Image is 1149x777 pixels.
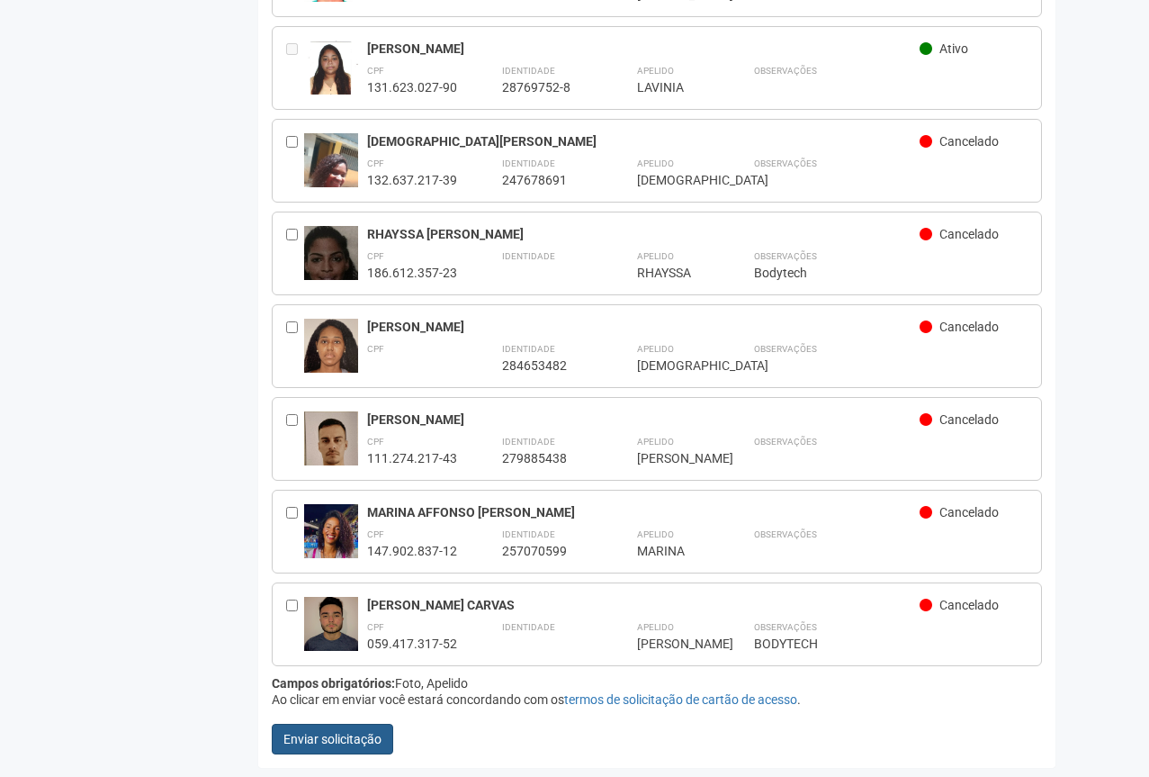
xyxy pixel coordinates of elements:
[637,450,709,466] div: [PERSON_NAME]
[502,66,555,76] strong: Identidade
[637,357,709,374] div: [DEMOGRAPHIC_DATA]
[637,529,674,539] strong: Apelido
[502,158,555,168] strong: Identidade
[502,622,555,632] strong: Identidade
[754,622,817,632] strong: Observações
[367,543,457,559] div: 147.902.837-12
[367,437,384,447] strong: CPF
[367,597,920,613] div: [PERSON_NAME] CARVAS
[502,79,592,95] div: 28769752-8
[367,172,457,188] div: 132.637.217-39
[502,450,592,466] div: 279885438
[272,724,393,754] button: Enviar solicitação
[754,636,1028,652] div: BODYTECH
[502,529,555,539] strong: Identidade
[304,597,358,651] img: user.jpg
[367,265,457,281] div: 186.612.357-23
[367,251,384,261] strong: CPF
[939,412,999,427] span: Cancelado
[367,79,457,95] div: 131.623.027-90
[367,158,384,168] strong: CPF
[637,344,674,354] strong: Apelido
[304,41,358,98] img: user.jpg
[939,134,999,149] span: Cancelado
[367,66,384,76] strong: CPF
[939,598,999,612] span: Cancelado
[754,251,817,261] strong: Observações
[272,676,395,691] strong: Campos obrigatórios:
[637,79,709,95] div: LAVINIA
[304,226,358,306] img: user.jpg
[754,344,817,354] strong: Observações
[367,504,920,520] div: MARINA AFFONSO [PERSON_NAME]
[304,319,358,391] img: user.jpg
[939,41,968,56] span: Ativo
[286,41,304,95] div: Entre em contato com a Aministração para solicitar o cancelamento ou 2a via
[502,251,555,261] strong: Identidade
[502,543,592,559] div: 257070599
[304,504,358,565] img: user.jpg
[754,158,817,168] strong: Observações
[637,437,674,447] strong: Apelido
[367,133,920,149] div: [DEMOGRAPHIC_DATA][PERSON_NAME]
[939,320,999,334] span: Cancelado
[754,66,817,76] strong: Observações
[272,675,1043,691] div: Foto, Apelido
[637,251,674,261] strong: Apelido
[367,41,920,57] div: [PERSON_NAME]
[367,226,920,242] div: RHAYSSA [PERSON_NAME]
[754,265,1028,281] div: Bodytech
[304,411,358,484] img: user.jpg
[637,265,709,281] div: RHAYSSA
[939,227,999,241] span: Cancelado
[367,411,920,428] div: [PERSON_NAME]
[367,636,457,652] div: 059.417.317-52
[754,437,817,447] strong: Observações
[502,344,555,354] strong: Identidade
[367,450,457,466] div: 111.274.217-43
[754,529,817,539] strong: Observações
[502,357,592,374] div: 284653482
[367,529,384,539] strong: CPF
[637,172,709,188] div: [DEMOGRAPHIC_DATA]
[939,505,999,520] span: Cancelado
[272,691,1043,708] div: Ao clicar em enviar você estará concordando com os .
[637,543,709,559] div: MARINA
[637,636,709,652] div: [PERSON_NAME]
[637,158,674,168] strong: Apelido
[637,622,674,632] strong: Apelido
[502,437,555,447] strong: Identidade
[367,622,384,632] strong: CPF
[367,344,384,354] strong: CPF
[564,692,797,707] a: termos de solicitação de cartão de acesso
[502,172,592,188] div: 247678691
[304,133,358,230] img: user.jpg
[367,319,920,335] div: [PERSON_NAME]
[637,66,674,76] strong: Apelido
